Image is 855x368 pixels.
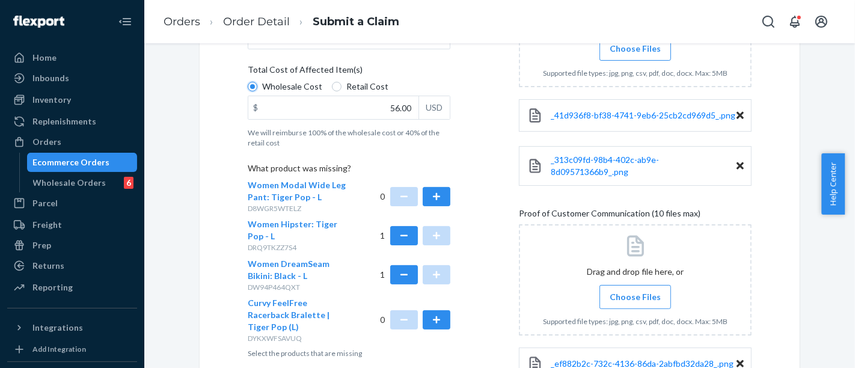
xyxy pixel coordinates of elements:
[248,333,349,343] p: DYKXWFSAVUQ
[248,282,349,292] p: DW94P464QXT
[381,258,451,292] div: 1
[610,43,661,55] span: Choose Files
[113,10,137,34] button: Close Navigation
[32,281,73,293] div: Reporting
[33,177,106,189] div: Wholesale Orders
[551,154,737,178] a: _313c09fd-98b4-402c-ab9e-8d09571366b9_.png
[33,156,110,168] div: Ecommerce Orders
[248,219,337,241] span: Women Hipster: Tiger Pop - L
[32,322,83,334] div: Integrations
[32,260,64,272] div: Returns
[519,207,700,224] span: Proof of Customer Communication (10 files max)
[248,96,263,119] div: $
[7,69,137,88] a: Inbounds
[248,64,363,81] span: Total Cost of Affected Item(s)
[32,219,62,231] div: Freight
[248,259,329,281] span: Women DreamSeam Bikini: Black - L
[32,197,58,209] div: Parcel
[7,236,137,255] a: Prep
[7,318,137,337] button: Integrations
[32,115,96,127] div: Replenishments
[7,256,137,275] a: Returns
[32,136,61,148] div: Orders
[418,96,450,119] div: USD
[313,15,399,28] a: Submit a Claim
[551,110,735,120] span: _41d936f8-bf38-4741-9eb6-25cb2cd969d5_.png
[32,72,69,84] div: Inbounds
[551,155,659,177] span: _313c09fd-98b4-402c-ab9e-8d09571366b9_.png
[164,15,200,28] a: Orders
[346,81,388,93] span: Retail Cost
[381,218,451,253] div: 1
[223,15,290,28] a: Order Detail
[13,16,64,28] img: Flexport logo
[248,96,418,119] input: $USD
[551,109,735,121] a: _41d936f8-bf38-4741-9eb6-25cb2cd969d5_.png
[821,153,845,215] button: Help Center
[332,82,342,91] input: Retail Cost
[7,48,137,67] a: Home
[783,10,807,34] button: Open notifications
[32,52,57,64] div: Home
[248,127,450,148] p: We will reimburse 100% of the wholesale cost or 40% of the retail cost
[32,94,71,106] div: Inventory
[756,10,780,34] button: Open Search Box
[381,297,451,343] div: 0
[124,177,133,189] div: 6
[27,153,138,172] a: Ecommerce Orders
[7,112,137,131] a: Replenishments
[7,90,137,109] a: Inventory
[7,132,137,152] a: Orders
[248,162,450,179] p: What product was missing?
[248,180,346,202] span: Women Modal Wide Leg Pant: Tiger Pop - L
[7,342,137,357] a: Add Integration
[32,239,51,251] div: Prep
[248,203,349,213] p: D8WGR5WTELZ
[7,215,137,235] a: Freight
[248,242,349,253] p: DRQ9TKZZ7S4
[32,344,86,354] div: Add Integration
[248,348,450,358] p: Select the products that are missing
[248,298,329,332] span: Curvy FeelFree Racerback Bralette | Tiger Pop (L)
[7,278,137,297] a: Reporting
[610,291,661,303] span: Choose Files
[381,179,451,213] div: 0
[27,173,138,192] a: Wholesale Orders6
[248,82,257,91] input: Wholesale Cost
[154,4,409,40] ol: breadcrumbs
[7,194,137,213] a: Parcel
[262,81,322,93] span: Wholesale Cost
[809,10,833,34] button: Open account menu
